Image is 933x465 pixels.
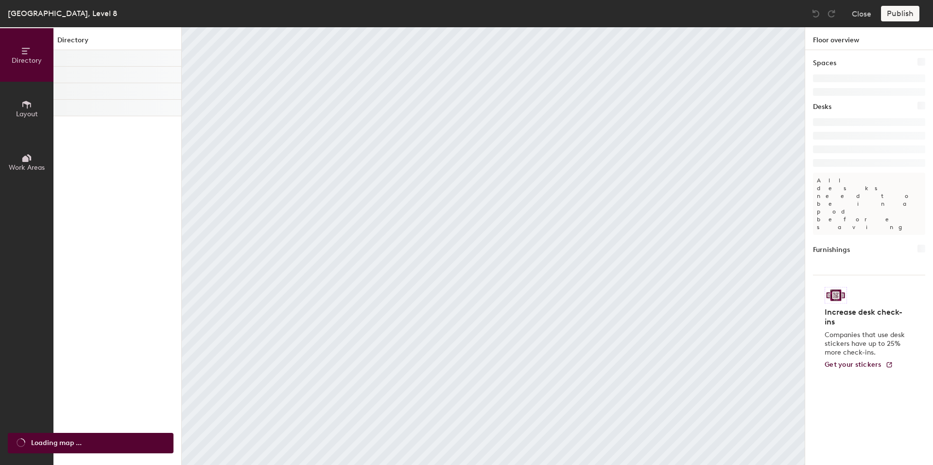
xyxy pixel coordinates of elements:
[12,56,42,65] span: Directory
[16,110,38,118] span: Layout
[825,307,908,327] h4: Increase desk check-ins
[53,35,181,50] h1: Directory
[825,360,881,369] span: Get your stickers
[9,163,45,172] span: Work Areas
[825,361,893,369] a: Get your stickers
[827,9,836,18] img: Redo
[805,27,933,50] h1: Floor overview
[813,58,836,69] h1: Spaces
[811,9,821,18] img: Undo
[813,245,850,255] h1: Furnishings
[813,102,831,112] h1: Desks
[8,7,117,19] div: [GEOGRAPHIC_DATA], Level 8
[813,173,925,235] p: All desks need to be in a pod before saving
[182,27,805,465] canvas: Map
[825,287,847,304] img: Sticker logo
[31,438,82,448] span: Loading map ...
[852,6,871,21] button: Close
[825,331,908,357] p: Companies that use desk stickers have up to 25% more check-ins.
